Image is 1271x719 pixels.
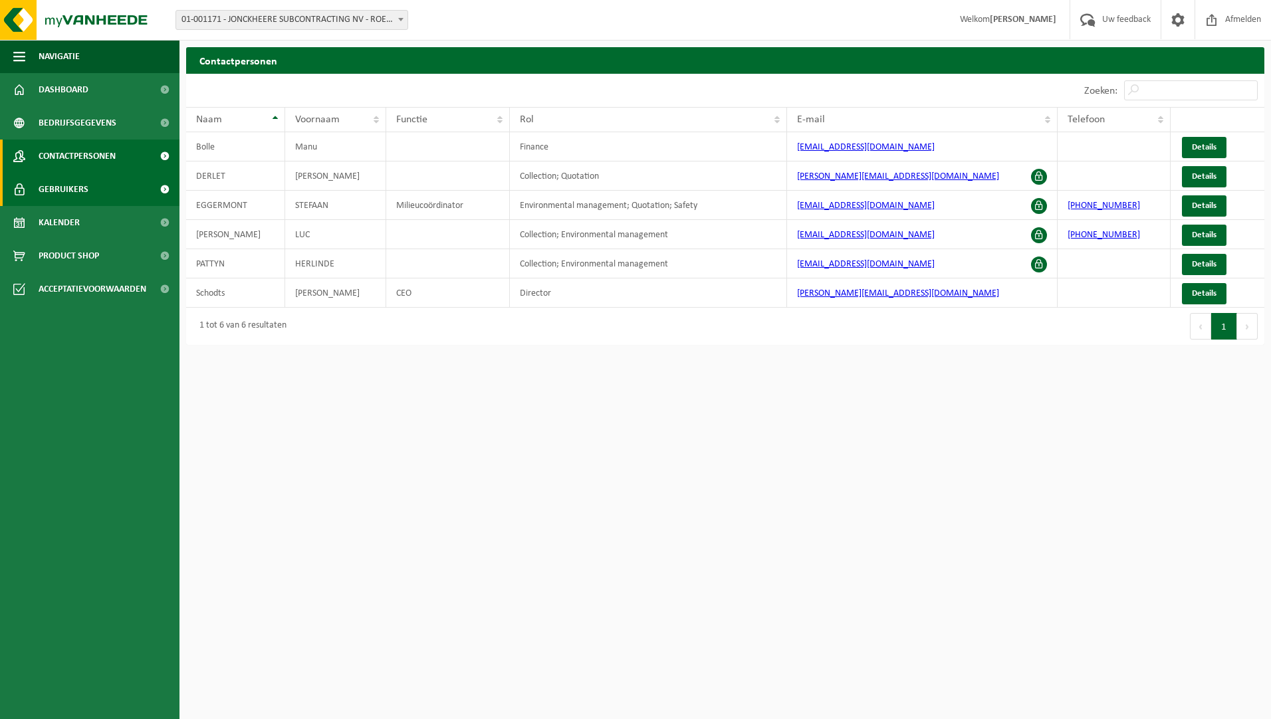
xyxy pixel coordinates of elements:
[797,288,999,298] a: [PERSON_NAME][EMAIL_ADDRESS][DOMAIN_NAME]
[1192,172,1216,181] span: Details
[285,191,386,220] td: STEFAAN
[1192,143,1216,152] span: Details
[285,278,386,308] td: [PERSON_NAME]
[1237,313,1258,340] button: Next
[186,132,285,161] td: Bolle
[510,278,787,308] td: Director
[386,278,510,308] td: CEO
[797,201,935,211] a: [EMAIL_ADDRESS][DOMAIN_NAME]
[1182,225,1226,246] a: Details
[510,191,787,220] td: Environmental management; Quotation; Safety
[1211,313,1237,340] button: 1
[1182,166,1226,187] a: Details
[510,249,787,278] td: Collection; Environmental management
[1182,254,1226,275] a: Details
[1192,260,1216,268] span: Details
[176,11,407,29] span: 01-001171 - JONCKHEERE SUBCONTRACTING NV - ROESELARE
[186,220,285,249] td: [PERSON_NAME]
[39,173,88,206] span: Gebruikers
[1084,86,1117,96] label: Zoeken:
[39,106,116,140] span: Bedrijfsgegevens
[39,140,116,173] span: Contactpersonen
[39,73,88,106] span: Dashboard
[193,314,287,338] div: 1 tot 6 van 6 resultaten
[1182,137,1226,158] a: Details
[285,132,386,161] td: Manu
[39,40,80,73] span: Navigatie
[39,206,80,239] span: Kalender
[175,10,408,30] span: 01-001171 - JONCKHEERE SUBCONTRACTING NV - ROESELARE
[1182,283,1226,304] a: Details
[797,142,935,152] a: [EMAIL_ADDRESS][DOMAIN_NAME]
[797,171,999,181] a: [PERSON_NAME][EMAIL_ADDRESS][DOMAIN_NAME]
[186,249,285,278] td: PATTYN
[186,47,1264,73] h2: Contactpersonen
[196,114,222,125] span: Naam
[510,132,787,161] td: Finance
[39,239,99,272] span: Product Shop
[990,15,1056,25] strong: [PERSON_NAME]
[186,278,285,308] td: Schodts
[1068,114,1105,125] span: Telefoon
[520,114,534,125] span: Rol
[797,230,935,240] a: [EMAIL_ADDRESS][DOMAIN_NAME]
[1192,201,1216,210] span: Details
[510,220,787,249] td: Collection; Environmental management
[186,191,285,220] td: EGGERMONT
[510,161,787,191] td: Collection; Quotation
[39,272,146,306] span: Acceptatievoorwaarden
[797,114,825,125] span: E-mail
[386,191,510,220] td: Milieucoördinator
[1182,195,1226,217] a: Details
[1068,230,1140,240] a: [PHONE_NUMBER]
[285,249,386,278] td: HERLINDE
[797,259,935,269] a: [EMAIL_ADDRESS][DOMAIN_NAME]
[295,114,340,125] span: Voornaam
[285,161,386,191] td: [PERSON_NAME]
[1068,201,1140,211] a: [PHONE_NUMBER]
[1190,313,1211,340] button: Previous
[1192,289,1216,298] span: Details
[1192,231,1216,239] span: Details
[285,220,386,249] td: LUC
[186,161,285,191] td: DERLET
[396,114,427,125] span: Functie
